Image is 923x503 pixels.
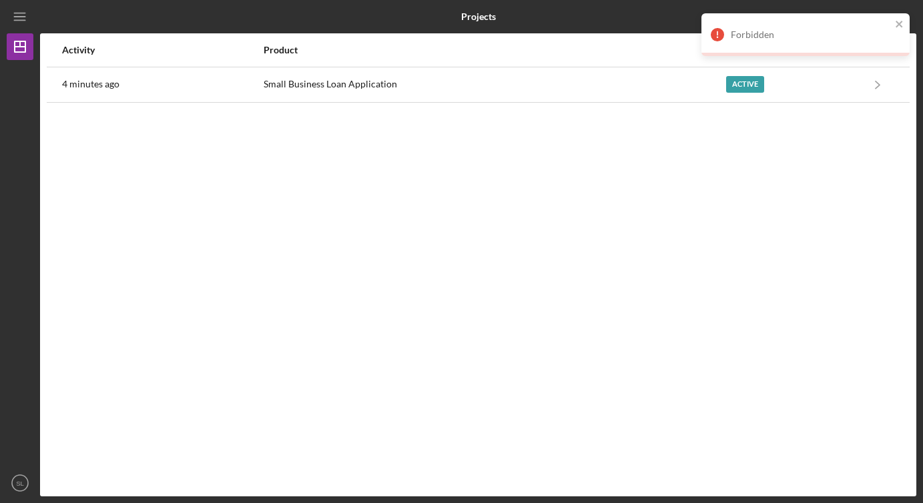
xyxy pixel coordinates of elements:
[726,76,764,93] div: Active
[264,68,725,101] div: Small Business Loan Application
[62,79,119,89] time: 2025-09-26 17:08
[62,45,262,55] div: Activity
[731,29,891,40] div: Forbidden
[7,470,33,496] button: SL
[264,45,725,55] div: Product
[16,480,24,487] text: SL
[461,11,496,22] b: Projects
[895,19,904,31] button: close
